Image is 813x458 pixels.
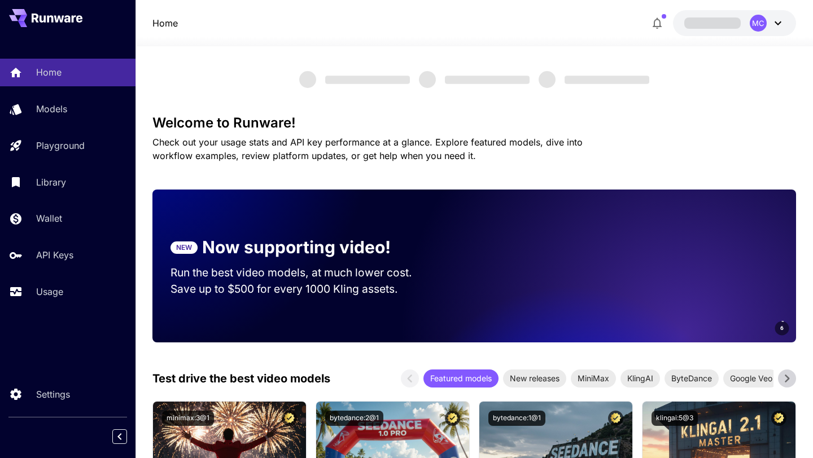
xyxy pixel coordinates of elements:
button: MC [673,10,796,36]
div: Featured models [423,369,499,387]
button: klingai:5@3 [652,411,698,426]
button: bytedance:2@1 [325,411,383,426]
span: Check out your usage stats and API key performance at a glance. Explore featured models, dive int... [152,136,583,161]
p: NEW [176,243,192,253]
span: Google Veo [723,372,779,384]
div: New releases [503,369,566,387]
button: minimax:3@1 [162,411,214,426]
h3: Welcome to Runware! [152,115,796,131]
button: Certified Model – Vetted for best performance and includes a commercial license. [608,411,623,426]
button: Collapse sidebar [112,429,127,444]
span: New releases [503,372,566,384]
div: ByteDance [665,369,719,387]
p: Now supporting video! [202,235,391,260]
p: API Keys [36,248,73,262]
p: Save up to $500 for every 1000 Kling assets. [171,281,434,297]
span: ByteDance [665,372,719,384]
button: Certified Model – Vetted for best performance and includes a commercial license. [282,411,297,426]
div: Collapse sidebar [121,426,135,447]
p: Playground [36,139,85,152]
span: KlingAI [620,372,660,384]
p: Settings [36,387,70,401]
div: MiniMax [571,369,616,387]
span: 6 [780,324,784,332]
nav: breadcrumb [152,16,178,30]
p: Test drive the best video models [152,370,330,387]
p: Wallet [36,212,62,225]
p: Library [36,175,66,189]
div: KlingAI [620,369,660,387]
span: MiniMax [571,372,616,384]
span: Featured models [423,372,499,384]
button: Certified Model – Vetted for best performance and includes a commercial license. [445,411,460,426]
a: Home [152,16,178,30]
div: Google Veo [723,369,779,387]
button: bytedance:1@1 [488,411,545,426]
div: MC [750,15,767,32]
p: Usage [36,285,63,298]
button: Certified Model – Vetted for best performance and includes a commercial license. [771,411,786,426]
p: Home [36,65,62,79]
p: Run the best video models, at much lower cost. [171,265,434,281]
p: Models [36,102,67,116]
